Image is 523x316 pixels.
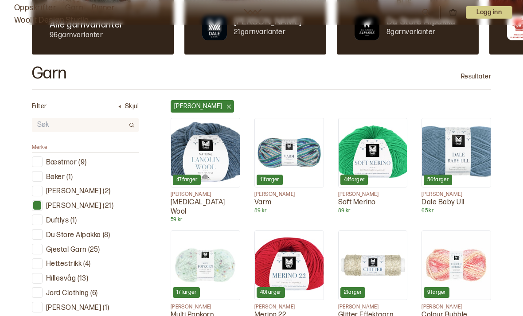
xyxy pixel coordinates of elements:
p: [PERSON_NAME] [338,304,408,311]
p: 59 kr [171,216,240,223]
p: ( 8 ) [103,231,110,240]
p: Hillesvåg [46,274,76,284]
a: Garn [65,2,83,14]
p: ( 9 ) [78,158,86,168]
p: ( 1 ) [66,173,73,182]
a: Woolit Design Studio [14,14,89,27]
p: [PERSON_NAME] [254,304,324,311]
p: Filter [32,102,47,111]
p: [MEDICAL_DATA] Wool [171,198,240,217]
p: [PERSON_NAME] [254,191,324,198]
p: ( 13 ) [78,274,88,284]
p: ( 21 ) [103,202,113,211]
p: [PERSON_NAME] [422,304,491,311]
img: Varm [255,118,324,187]
p: ( 4 ) [83,260,90,269]
a: Oppskrifter [14,2,56,14]
p: [PERSON_NAME] [338,191,408,198]
p: 8 garnvarianter [386,28,456,37]
p: 89 kr [338,207,408,215]
img: Dale Baby Ull [422,118,491,187]
p: [PERSON_NAME] [46,187,101,196]
a: Dale Baby Ull56farger[PERSON_NAME]Dale Baby Ull65 kr [422,118,491,215]
p: 11 farger [260,176,279,183]
img: Soft Merino [339,118,407,187]
img: Merkegarn [202,16,227,40]
p: 21 garnvarianter [234,28,302,37]
p: Bæstmor [46,158,77,168]
a: Woolit [244,9,261,16]
img: Glitter Effektgarn [339,231,407,300]
p: Resultater [461,72,491,81]
p: [PERSON_NAME] [46,304,101,313]
p: Duftlys [46,216,69,226]
p: 56 farger [427,176,449,183]
p: ( 1 ) [103,304,109,313]
h2: Garn [32,65,67,82]
p: Du Store Alpakka [46,231,101,240]
p: 44 farger [344,176,365,183]
a: Soft Merino44farger[PERSON_NAME]Soft Merino89 kr [338,118,408,215]
p: Logg inn [466,6,512,19]
a: Varm11farger[PERSON_NAME]Varm89 kr [254,118,324,215]
p: [PERSON_NAME] [171,304,240,311]
p: 96 garnvarianter [50,31,123,40]
p: 89 kr [254,207,324,215]
p: Jord Clothing [46,289,89,298]
p: ( 1 ) [70,216,77,226]
img: Lanolin Wool [171,118,240,187]
p: 9 farger [427,289,446,296]
a: Lanolin Wool47farger[PERSON_NAME][MEDICAL_DATA] Wool59 kr [171,118,240,223]
button: User dropdown [466,6,512,19]
input: Søk [32,119,125,132]
p: [PERSON_NAME] [174,102,222,111]
p: Hettestrikk [46,260,82,269]
p: 47 farger [176,176,197,183]
p: [PERSON_NAME] [171,191,240,198]
p: 65 kr [422,207,491,215]
p: ( 25 ) [88,246,100,255]
p: 17 farger [176,289,196,296]
p: [PERSON_NAME] [422,191,491,198]
img: Merkegarn [355,16,379,40]
img: Multi Popkorn [171,231,240,300]
p: [PERSON_NAME] [46,202,101,211]
img: Colour Bubble [422,231,491,300]
p: Gjestal Garn [46,246,86,255]
p: Bøker [46,173,65,182]
p: Varm [254,198,324,207]
p: Soft Merino [338,198,408,207]
img: Merino 22 [255,231,324,300]
p: ( 2 ) [103,187,110,196]
p: Dale Baby Ull [422,198,491,207]
p: 40 farger [260,289,281,296]
a: Pinner [92,2,115,14]
p: ( 6 ) [90,289,98,298]
p: 2 farger [344,289,362,296]
p: Skjul [125,102,139,111]
span: Merke [32,144,47,151]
